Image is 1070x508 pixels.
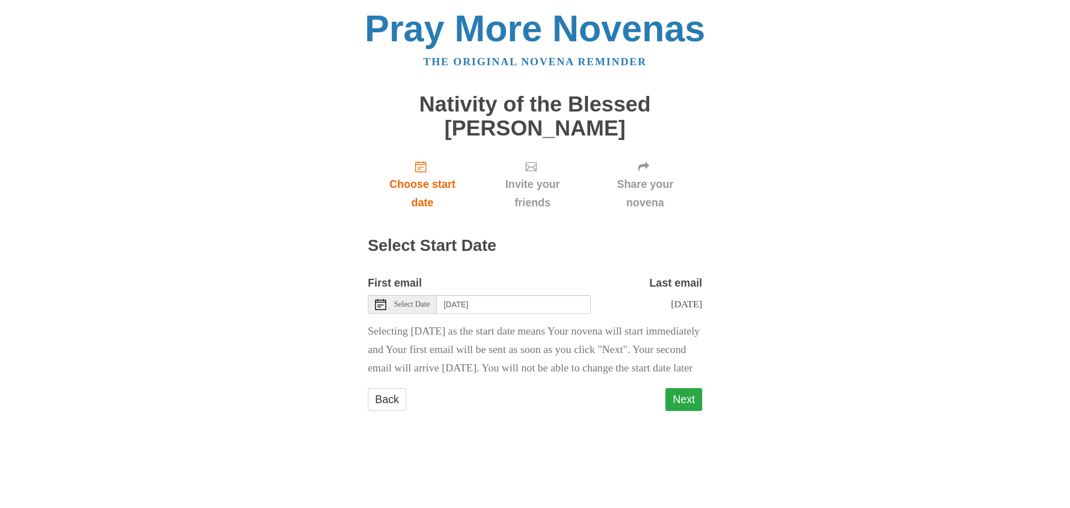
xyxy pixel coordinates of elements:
a: Pray More Novenas [365,8,706,49]
span: Share your novena [599,175,691,212]
span: Invite your friends [488,175,577,212]
a: The original novena reminder [424,56,647,67]
a: Back [368,388,406,411]
a: Share your novena [588,151,702,217]
a: Invite your friends [477,151,588,217]
h2: Select Start Date [368,237,702,255]
span: Choose start date [379,175,466,212]
button: Next [665,388,702,411]
a: Choose start date [368,151,477,217]
p: Selecting [DATE] as the start date means Your novena will start immediately and Your first email ... [368,322,702,378]
label: Last email [649,274,702,292]
span: Select Date [394,301,430,308]
span: [DATE] [671,298,702,309]
h1: Nativity of the Blessed [PERSON_NAME] [368,93,702,140]
input: Use the arrow keys to pick a date [437,295,591,314]
label: First email [368,274,422,292]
